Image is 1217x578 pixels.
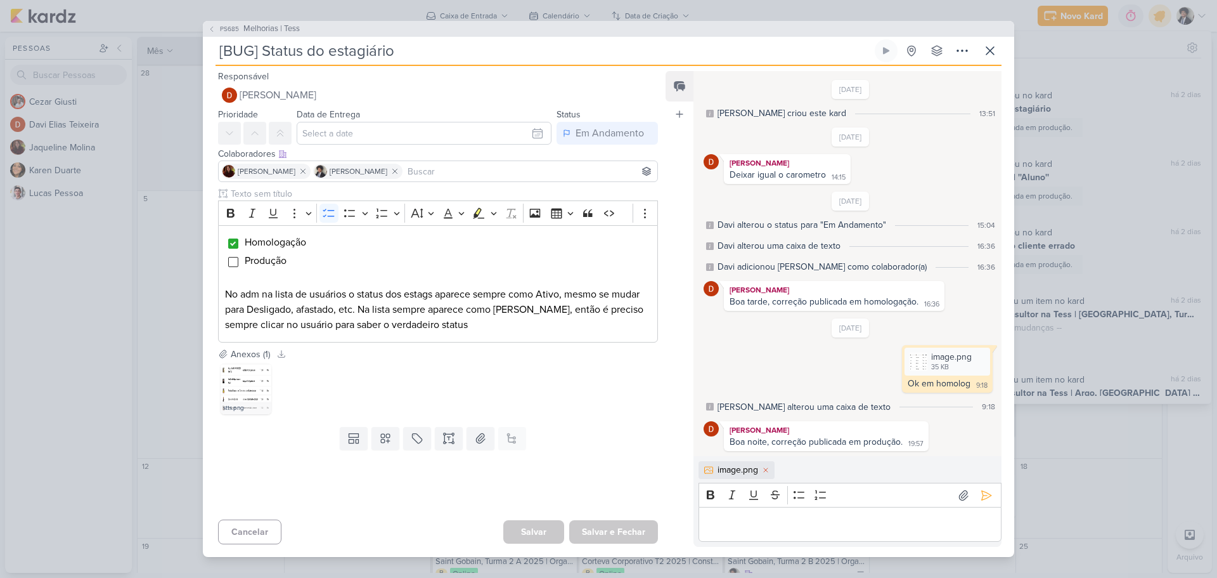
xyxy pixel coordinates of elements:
[208,23,300,36] button: PS685 Melhorias | Tess
[706,110,714,117] div: Este log é visível à todos no kard
[718,463,758,476] div: image.png
[576,126,644,141] div: Em Andamento
[405,164,655,179] input: Buscar
[222,165,235,178] img: Jaqueline Molina
[726,284,942,296] div: [PERSON_NAME]
[221,402,271,414] div: stts.png
[905,348,990,375] div: image.png
[977,240,995,252] div: 16:36
[718,218,886,232] div: Davi alterou o status para "Em Andamento"
[314,165,327,178] img: Pedro Luahn Simões
[704,421,719,437] img: Davi Elias Teixeira
[924,299,939,310] div: 16:36
[218,109,258,120] label: Prioridade
[218,71,269,82] label: Responsável
[931,362,972,372] div: 35 KB
[982,401,995,412] div: 9:18
[718,107,846,120] div: Pedro Luahn criou este kard
[706,221,714,229] div: Este log é visível à todos no kard
[718,239,840,253] div: Davi alterou uma caixa de texto
[704,281,719,296] img: Davi Elias Teixeira
[979,108,995,119] div: 13:51
[218,24,241,34] span: PS685
[218,84,658,107] button: [PERSON_NAME]
[730,296,918,307] div: Boa tarde, correção publicada em homologação.
[699,507,1001,542] div: Editor editing area: main
[718,260,927,273] div: Davi adicionou Jaqueline como colaborador(a)
[730,437,903,447] div: Boa noite, correção publicada em produção.
[218,147,658,161] div: Colaboradores
[245,236,306,249] span: Homologação
[718,400,891,414] div: Pedro Luahn alterou uma caixa de texto
[881,46,891,56] div: Ligar relógio
[225,287,651,332] p: No adm na lista de usuários o status dos estags aparece sempre como Ativo, mesmo se mudar para De...
[977,220,995,231] div: 15:04
[297,122,551,145] input: Select a date
[245,254,287,267] span: Produção
[228,187,658,200] input: Texto sem título
[330,166,387,177] span: [PERSON_NAME]
[238,166,295,177] span: [PERSON_NAME]
[910,353,927,371] img: dzGLJ9JbRqSI7vrXzITKm01CZJ3Pswl4dFakgvD6.png
[706,242,714,250] div: Este log é visível à todos no kard
[297,109,360,120] label: Data de Entrega
[699,483,1001,508] div: Editor toolbar
[977,261,995,273] div: 16:36
[730,169,826,180] div: Deixar igual o carometro
[931,350,972,364] div: image.png
[908,439,924,449] div: 19:57
[706,403,714,411] div: Este log é visível à todos no kard
[908,378,970,389] div: Ok em homolog
[218,225,658,343] div: Editor editing area: main
[243,23,300,36] span: Melhorias | Tess
[706,263,714,271] div: Este log é visível à todos no kard
[704,154,719,169] img: Davi Elias Teixeira
[222,88,237,103] img: Davi Elias Teixeira
[218,520,281,544] button: Cancelar
[976,381,988,391] div: 9:18
[726,424,926,437] div: [PERSON_NAME]
[216,39,872,62] input: Kard Sem Título
[240,88,316,103] span: [PERSON_NAME]
[557,109,581,120] label: Status
[726,157,848,169] div: [PERSON_NAME]
[218,200,658,225] div: Editor toolbar
[557,122,658,145] button: Em Andamento
[832,173,846,183] div: 14:15
[231,348,270,361] div: Anexos (1)
[221,364,271,414] img: yOHAw78EqJZUxTRpahINFF2knXFEggFhXpG813l5.png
